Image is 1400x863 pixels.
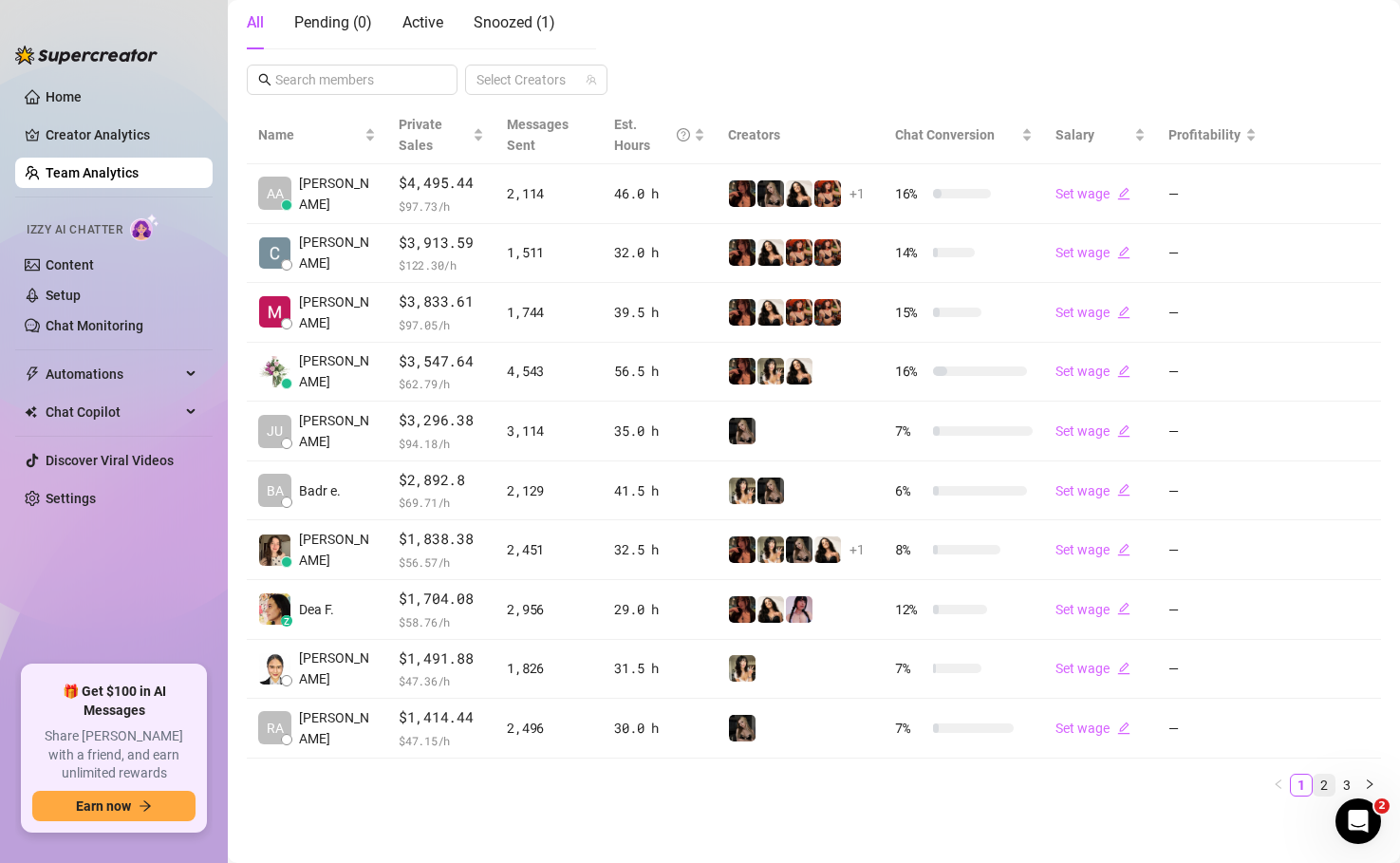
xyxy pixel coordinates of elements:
[399,232,484,254] span: $3,913.59
[729,596,756,623] img: steph
[1157,699,1267,759] td: —
[399,553,484,572] span: $ 56.57 /h
[46,165,139,180] a: Team Analytics
[76,798,131,814] span: Earn now
[399,469,484,492] span: $2,892.8
[586,74,597,85] span: team
[895,421,925,441] span: 7 %
[1055,542,1130,557] a: Set wageedit
[258,73,271,86] span: search
[299,707,376,749] span: [PERSON_NAME]
[399,434,484,453] span: $ 94.18 /h
[1117,602,1130,615] span: edit
[267,480,284,501] span: BA
[507,539,591,560] div: 2,451
[1313,774,1335,797] li: 2
[729,299,756,326] img: steph
[786,180,812,207] img: mads
[1055,661,1130,676] a: Set wageedit
[1117,483,1130,497] span: edit
[399,528,484,551] span: $1,838.38
[849,539,865,560] span: + 1
[1335,774,1358,797] li: 3
[1291,775,1312,796] a: 1
[614,480,705,501] div: 41.5 h
[275,69,431,90] input: Search members
[507,421,591,441] div: 3,114
[895,127,995,142] span: Chat Conversion
[895,539,925,560] span: 8 %
[786,358,812,385] img: mads
[507,302,591,323] div: 1,744
[786,596,812,623] img: cyber
[399,350,484,373] span: $3,547.64
[895,718,925,739] span: 7 %
[299,480,341,501] span: Badr e.
[46,318,143,333] a: Chat Monitoring
[1157,580,1267,640] td: —
[1055,245,1130,260] a: Set wageedit
[757,596,784,623] img: mads
[399,493,484,512] span: $ 69.71 /h
[1117,306,1130,319] span: edit
[729,358,756,385] img: steph
[1157,283,1267,343] td: —
[1267,774,1290,797] li: Previous Page
[1157,343,1267,403] td: —
[614,183,705,204] div: 46.0 h
[247,11,264,34] div: All
[849,183,865,204] span: + 1
[399,172,484,195] span: $4,495.44
[507,599,591,620] div: 2,956
[614,114,690,156] div: Est. Hours
[1157,164,1267,224] td: —
[46,89,82,104] a: Home
[25,366,40,382] span: thunderbolt
[614,658,705,679] div: 31.5 h
[1364,779,1375,790] span: right
[25,405,37,419] img: Chat Copilot
[46,288,81,303] a: Setup
[614,718,705,739] div: 30.0 h
[507,242,591,263] div: 1,511
[46,120,197,150] a: Creator Analytics
[299,647,376,689] span: [PERSON_NAME]
[1157,461,1267,521] td: —
[15,46,158,65] img: logo-BBDzfeDw.svg
[1168,127,1241,142] span: Profitability
[46,359,180,389] span: Automations
[1117,662,1130,675] span: edit
[259,237,290,269] img: Chasemarl Caban…
[32,727,196,783] span: Share [PERSON_NAME] with a friend, and earn unlimited rewards
[814,299,841,326] img: OxilleryOF
[757,239,784,266] img: mads
[399,731,484,750] span: $ 47.15 /h
[757,299,784,326] img: mads
[46,397,180,427] span: Chat Copilot
[299,529,376,571] span: [PERSON_NAME]
[259,535,290,566] img: Júlia Nicodemos
[814,180,841,207] img: Oxillery
[1055,364,1130,379] a: Set wageedit
[614,421,705,441] div: 35.0 h
[1374,798,1390,814] span: 2
[399,315,484,334] span: $ 97.05 /h
[1157,640,1267,700] td: —
[258,124,361,145] span: Name
[1117,246,1130,259] span: edit
[399,117,442,153] span: Private Sales
[786,299,812,326] img: Oxillery
[299,291,376,333] span: [PERSON_NAME]
[399,671,484,690] span: $ 47.36 /h
[299,599,334,620] span: Dea F.
[399,197,484,216] span: $ 97.73 /h
[614,242,705,263] div: 32.0 h
[614,599,705,620] div: 29.0 h
[299,173,376,215] span: [PERSON_NAME]
[1055,721,1130,736] a: Set wageedit
[399,612,484,631] span: $ 58.76 /h
[281,615,292,627] div: z
[507,658,591,679] div: 1,826
[729,478,756,504] img: Candylion
[399,647,484,670] span: $1,491.88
